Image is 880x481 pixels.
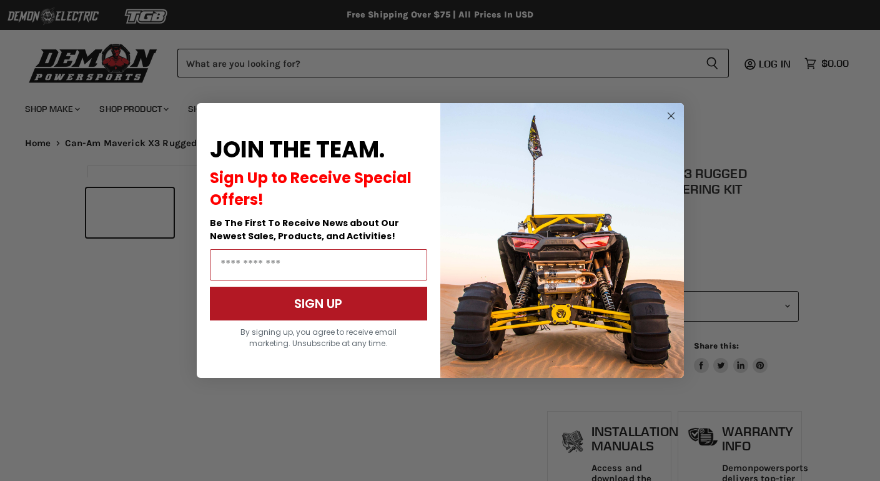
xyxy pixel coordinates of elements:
[210,287,427,320] button: SIGN UP
[210,217,399,242] span: Be The First To Receive News about Our Newest Sales, Products, and Activities!
[210,249,427,280] input: Email Address
[210,134,385,166] span: JOIN THE TEAM.
[240,327,397,349] span: By signing up, you agree to receive email marketing. Unsubscribe at any time.
[210,167,412,210] span: Sign Up to Receive Special Offers!
[663,108,679,124] button: Close dialog
[440,103,684,378] img: a9095488-b6e7-41ba-879d-588abfab540b.jpeg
